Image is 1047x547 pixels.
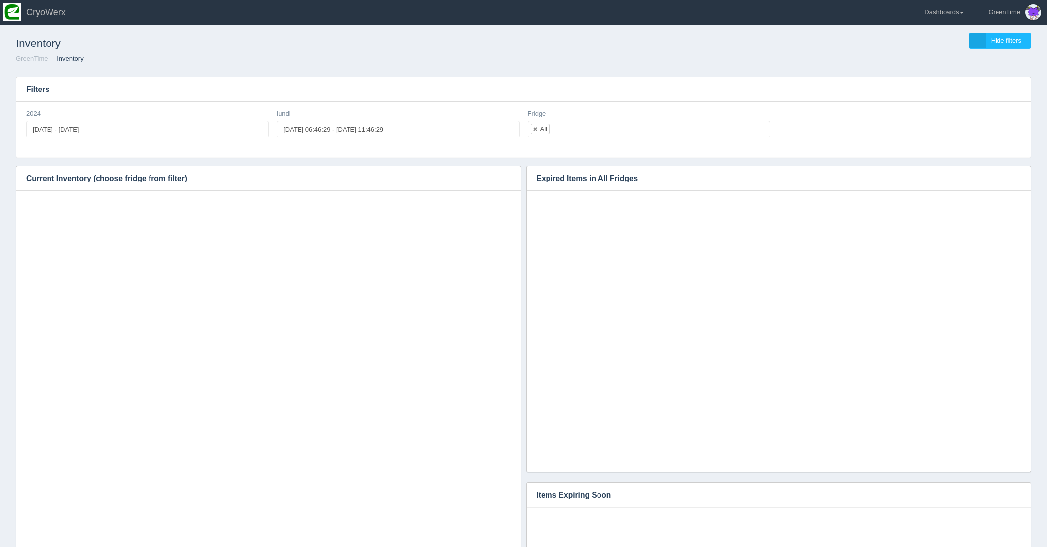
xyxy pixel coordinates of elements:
h1: Inventory [16,33,524,54]
div: GreenTime [988,2,1020,22]
a: Hide filters [969,33,1031,49]
span: CryoWerx [26,7,66,17]
li: Inventory [50,54,83,64]
div: All [540,126,547,132]
h3: Expired Items in All Fridges [527,166,1016,191]
img: so2zg2bv3y2ub16hxtjr.png [3,3,21,21]
h3: Items Expiring Soon [527,483,1016,507]
span: Hide filters [991,37,1021,44]
a: GreenTime [16,55,48,62]
label: lundi [277,109,290,119]
h3: Filters [16,77,1031,102]
label: 2024 [26,109,41,119]
label: Fridge [528,109,546,119]
h3: Current Inventory (choose fridge from filter) [16,166,506,191]
img: Profile Picture [1025,4,1041,20]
